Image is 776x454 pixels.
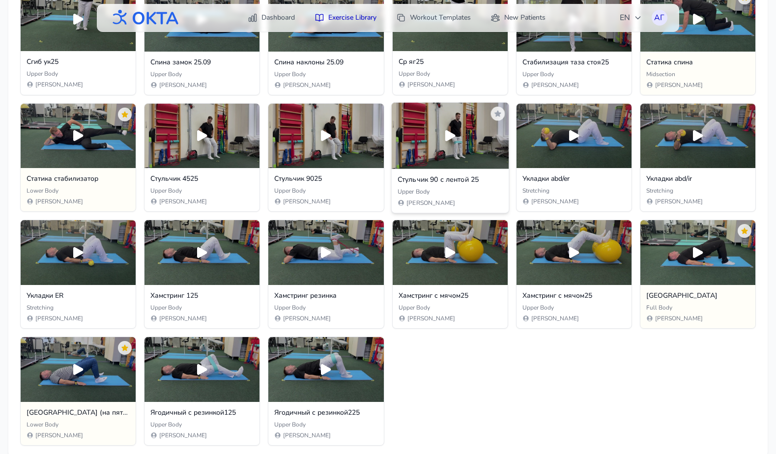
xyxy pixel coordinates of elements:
span: Upper Body [399,70,430,78]
h3: Хамстринг резинка [274,291,377,301]
button: EN [614,8,648,28]
h3: Стабилизация таза стоя25 [522,57,626,67]
h3: Стульчик 4525 [150,174,254,184]
a: Workout Templates [390,9,477,27]
span: Lower Body [27,421,58,428]
h3: Хамстринг с мячом25 [399,291,502,301]
h3: Ср яг25 [399,57,502,67]
h3: Ягодичный с резинкой125 [150,408,254,418]
a: Exercise Library [309,9,382,27]
h3: Спина замок 25.09 [150,57,254,67]
span: [PERSON_NAME] [283,431,331,439]
span: [PERSON_NAME] [531,198,579,205]
span: Upper Body [274,70,306,78]
a: Dashboard [242,9,301,27]
span: [PERSON_NAME] [283,198,331,205]
span: [PERSON_NAME] [655,314,703,322]
h3: Статика спина [646,57,749,67]
span: [PERSON_NAME] [283,81,331,89]
span: Upper Body [150,187,182,195]
span: Upper Body [522,70,554,78]
span: Full Body [646,304,672,312]
img: OKTA logo [109,5,179,30]
span: [PERSON_NAME] [159,198,207,205]
span: Stretching [27,304,54,312]
span: [PERSON_NAME] [407,81,455,88]
span: Stretching [646,187,673,195]
span: [PERSON_NAME] [655,198,703,205]
h3: Стульчик 90 с лентой 25 [397,174,502,184]
h3: Хамстринг с мячом25 [522,291,626,301]
span: Stretching [522,187,549,195]
h3: Укладки ER [27,291,130,301]
h3: Хамстринг 125 [150,291,254,301]
span: Upper Body [27,70,58,78]
span: Midsection [646,70,675,78]
span: Upper Body [150,70,182,78]
span: Upper Body [522,304,554,312]
span: Upper Body [150,304,182,312]
span: Upper Body [274,421,306,428]
span: [PERSON_NAME] [159,314,207,322]
h3: Ягодичный с резинкой225 [274,408,377,418]
h3: Ягодичный мост [646,291,749,301]
h3: Укладки abd/er [522,174,626,184]
span: Lower Body [27,187,58,195]
span: [PERSON_NAME] [35,431,83,439]
span: Upper Body [150,421,182,428]
span: [PERSON_NAME] [531,314,579,322]
span: [PERSON_NAME] [35,198,83,205]
span: EN [620,12,642,24]
span: [PERSON_NAME] [406,199,455,206]
span: [PERSON_NAME] [407,314,455,322]
button: АГ [652,10,667,26]
h3: Ягодичный мост (на пятках) [27,408,130,418]
h3: Сгиб ук25 [27,57,130,67]
span: Upper Body [397,187,429,195]
h3: Статика стабилизатор [27,174,130,184]
span: [PERSON_NAME] [35,314,83,322]
span: Upper Body [399,304,430,312]
span: [PERSON_NAME] [35,81,83,88]
h3: Стульчик 9025 [274,174,377,184]
span: [PERSON_NAME] [655,81,703,89]
span: [PERSON_NAME] [531,81,579,89]
span: [PERSON_NAME] [159,431,207,439]
span: Upper Body [274,187,306,195]
span: Upper Body [274,304,306,312]
a: New Patients [485,9,551,27]
span: [PERSON_NAME] [283,314,331,322]
h3: Спина наклоны 25.09 [274,57,377,67]
span: [PERSON_NAME] [159,81,207,89]
h3: Укладки abd/ir [646,174,749,184]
